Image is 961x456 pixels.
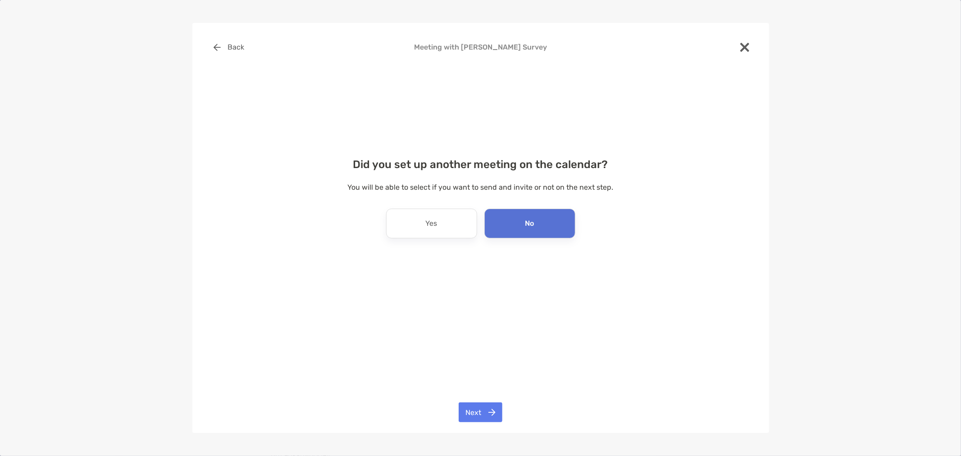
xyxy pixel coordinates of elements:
[488,409,496,416] img: button icon
[207,43,755,51] h4: Meeting with [PERSON_NAME] Survey
[426,216,437,231] p: Yes
[740,43,749,52] img: close modal
[214,44,221,51] img: button icon
[459,402,502,422] button: Next
[525,216,534,231] p: No
[207,182,755,193] p: You will be able to select if you want to send and invite or not on the next step.
[207,37,251,57] button: Back
[207,158,755,171] h4: Did you set up another meeting on the calendar?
